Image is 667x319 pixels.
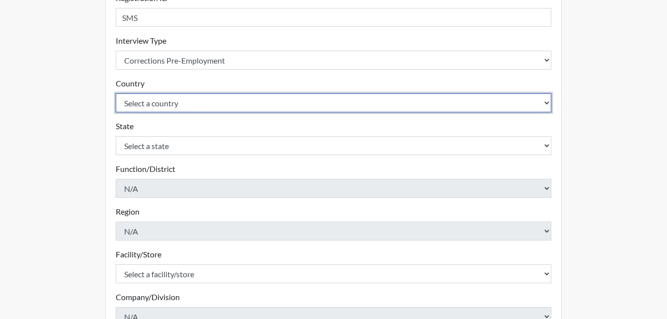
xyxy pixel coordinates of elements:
[116,248,161,260] label: Facility/Store
[116,35,166,47] label: Interview Type
[116,163,175,175] label: Function/District
[116,78,145,89] label: Country
[116,206,140,218] label: Region
[116,8,552,27] input: Insert a Registration ID, which needs to be a unique alphanumeric value for each interviewee
[116,120,134,132] label: State
[116,291,180,303] label: Company/Division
